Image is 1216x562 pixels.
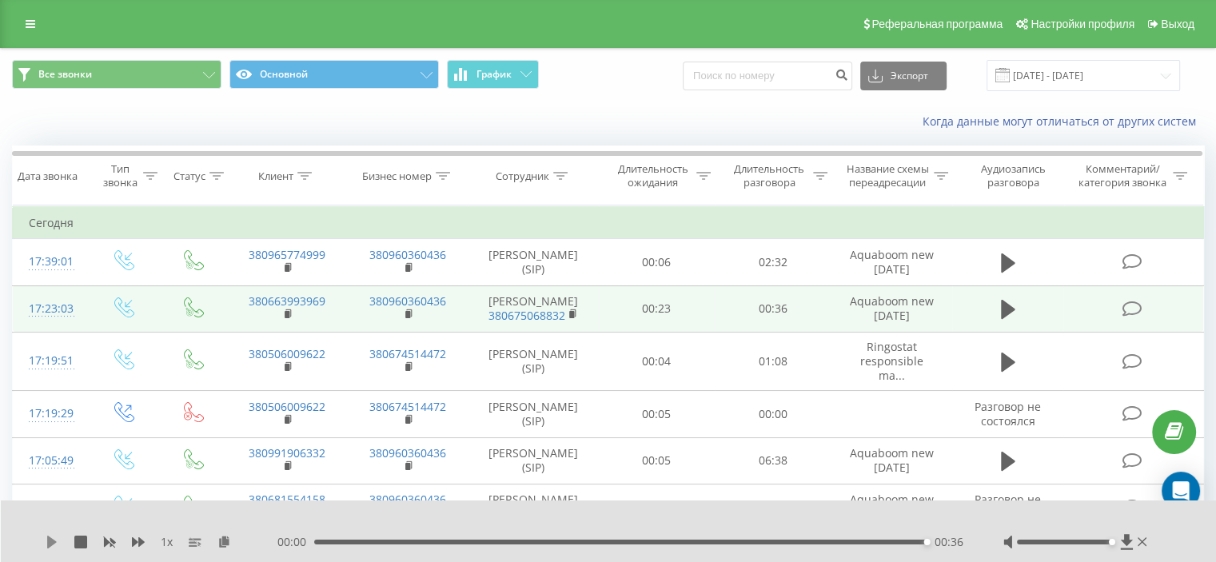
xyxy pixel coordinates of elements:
[249,346,325,361] a: 380506009622
[101,162,138,189] div: Тип звонка
[249,492,325,507] a: 380681554158
[935,534,963,550] span: 00:36
[29,345,71,377] div: 17:19:51
[29,492,71,523] div: 16:26:32
[715,437,831,484] td: 06:38
[1162,472,1200,510] div: Open Intercom Messenger
[468,239,599,285] td: [PERSON_NAME] (SIP)
[729,162,809,189] div: Длительность разговора
[29,293,71,325] div: 17:23:03
[1031,18,1134,30] span: Настройки профиля
[29,445,71,476] div: 17:05:49
[715,285,831,332] td: 00:36
[468,437,599,484] td: [PERSON_NAME] (SIP)
[468,484,599,530] td: [PERSON_NAME] (SIP)
[18,169,78,183] div: Дата звонка
[1108,539,1114,545] div: Accessibility label
[369,492,446,507] a: 380960360436
[923,114,1204,129] a: Когда данные могут отличаться от других систем
[599,239,715,285] td: 00:06
[249,293,325,309] a: 380663993969
[975,492,1041,521] span: Разговор не состоялся
[975,399,1041,428] span: Разговор не состоялся
[683,62,852,90] input: Поиск по номеру
[369,445,446,460] a: 380960360436
[715,484,831,530] td: 00:00
[599,332,715,391] td: 00:04
[229,60,439,89] button: Основной
[599,437,715,484] td: 00:05
[369,399,446,414] a: 380674514472
[599,484,715,530] td: 00:11
[967,162,1060,189] div: Аудиозапись разговора
[488,308,565,323] a: 380675068832
[362,169,432,183] div: Бизнес номер
[13,207,1204,239] td: Сегодня
[599,391,715,437] td: 00:05
[715,332,831,391] td: 01:08
[29,398,71,429] div: 17:19:29
[831,239,951,285] td: Aquaboom new [DATE]
[12,60,221,89] button: Все звонки
[249,445,325,460] a: 380991906332
[476,69,512,80] span: График
[369,247,446,262] a: 380960360436
[831,484,951,530] td: Aquaboom new [DATE]
[369,293,446,309] a: 380960360436
[468,391,599,437] td: [PERSON_NAME] (SIP)
[613,162,693,189] div: Длительность ожидания
[29,246,71,277] div: 17:39:01
[173,169,205,183] div: Статус
[846,162,930,189] div: Название схемы переадресации
[447,60,539,89] button: График
[1075,162,1169,189] div: Комментарий/категория звонка
[1161,18,1194,30] span: Выход
[249,247,325,262] a: 380965774999
[860,62,947,90] button: Экспорт
[258,169,293,183] div: Клиент
[468,285,599,332] td: [PERSON_NAME]
[871,18,1003,30] span: Реферальная программа
[468,332,599,391] td: [PERSON_NAME] (SIP)
[831,437,951,484] td: Aquaboom new [DATE]
[369,346,446,361] a: 380674514472
[249,399,325,414] a: 380506009622
[161,534,173,550] span: 1 x
[715,391,831,437] td: 00:00
[831,285,951,332] td: Aquaboom new [DATE]
[38,68,92,81] span: Все звонки
[599,285,715,332] td: 00:23
[715,239,831,285] td: 02:32
[277,534,314,550] span: 00:00
[860,339,923,383] span: Ringostat responsible ma...
[496,169,549,183] div: Сотрудник
[924,539,931,545] div: Accessibility label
